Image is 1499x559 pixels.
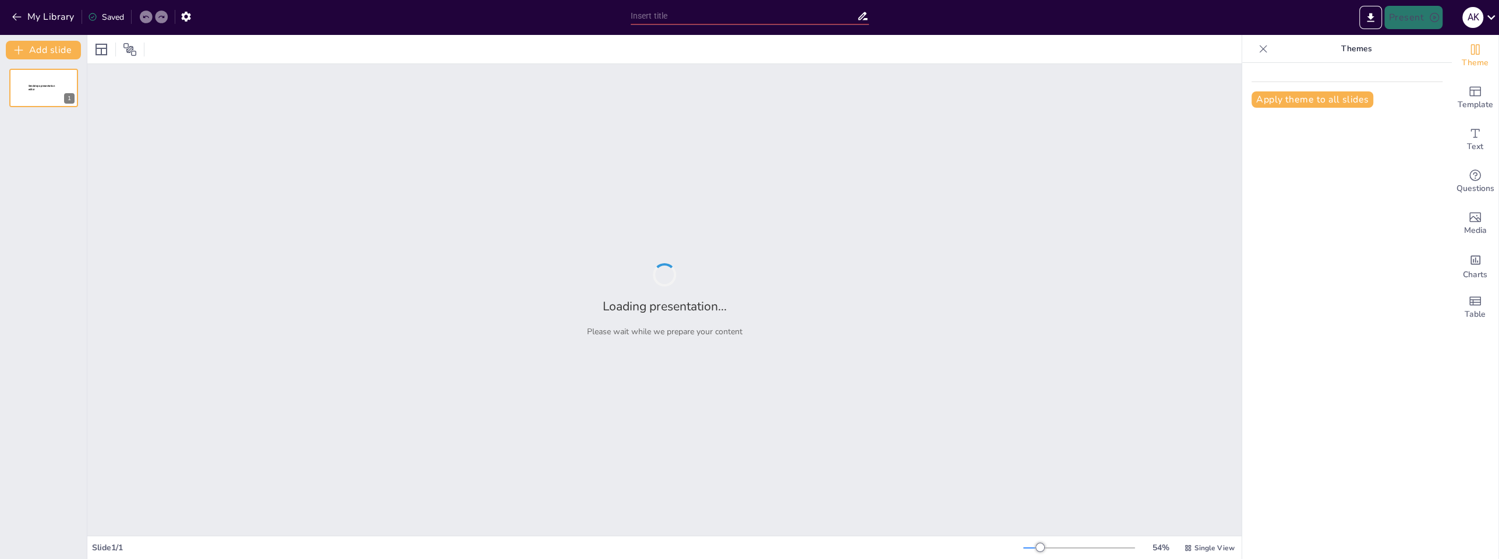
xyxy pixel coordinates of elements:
[1464,224,1487,237] span: Media
[29,84,55,91] span: Sendsteps presentation editor
[1456,182,1494,195] span: Questions
[1462,6,1483,29] button: A K
[1147,542,1175,553] div: 54 %
[1465,308,1486,321] span: Table
[587,326,743,337] p: Please wait while we prepare your content
[88,12,124,23] div: Saved
[1452,161,1498,203] div: Get real-time input from your audience
[603,298,727,314] h2: Loading presentation...
[1452,119,1498,161] div: Add text boxes
[1384,6,1443,29] button: Present
[1251,91,1373,108] button: Apply theme to all slides
[631,8,857,24] input: Insert title
[123,43,137,56] span: Position
[1452,203,1498,245] div: Add images, graphics, shapes or video
[1359,6,1382,29] button: Export to PowerPoint
[1452,77,1498,119] div: Add ready made slides
[9,69,78,107] div: 1
[6,41,81,59] button: Add slide
[64,93,75,104] div: 1
[92,542,1023,553] div: Slide 1 / 1
[1458,98,1493,111] span: Template
[92,40,111,59] div: Layout
[1463,268,1487,281] span: Charts
[1452,245,1498,286] div: Add charts and graphs
[1452,286,1498,328] div: Add a table
[1467,140,1483,153] span: Text
[1462,7,1483,28] div: A K
[1272,35,1440,63] p: Themes
[9,8,79,26] button: My Library
[1452,35,1498,77] div: Change the overall theme
[1462,56,1489,69] span: Theme
[1194,543,1235,553] span: Single View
